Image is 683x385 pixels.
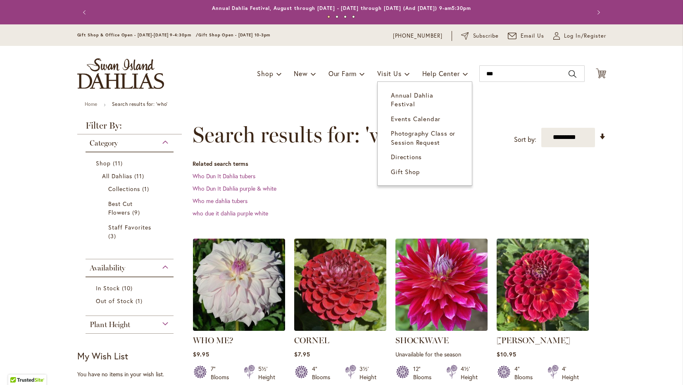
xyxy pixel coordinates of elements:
div: 4½' Height [461,365,478,381]
div: 5½' Height [258,365,275,381]
span: New [294,69,307,78]
a: Shockwave [395,325,488,332]
a: Staff Favorites [108,223,153,240]
span: Photography Class or Session Request [391,129,455,146]
a: In Stock 10 [96,284,166,292]
a: Who Dun It Dahlia purple & white [193,184,276,192]
strong: Search results for: 'who' [112,101,168,107]
a: Matty Boo [497,325,589,332]
span: Search results for: 'who' [193,122,412,147]
span: Gift Shop & Office Open - [DATE]-[DATE] 9-4:30pm / [77,32,199,38]
button: Previous [77,4,94,21]
a: Home [85,101,98,107]
div: You have no items in your wish list. [77,370,188,378]
span: 1 [142,184,151,193]
strong: My Wish List [77,350,128,362]
span: 3 [108,232,118,240]
span: Availability [90,263,125,273]
a: Who Me? [193,325,285,332]
a: Who me dahlia tubers [193,197,247,205]
span: Plant Height [90,320,130,329]
button: Next [590,4,606,21]
span: 9 [132,208,142,217]
a: Subscribe [461,32,499,40]
span: Events Calendar [391,115,440,123]
a: Email Us [508,32,544,40]
a: store logo [77,58,164,89]
div: 4" Blooms [514,365,538,381]
img: Who Me? [193,239,285,331]
a: Collections [108,184,153,193]
label: Sort by: [514,132,536,147]
span: Gift Shop Open - [DATE] 10-3pm [198,32,270,38]
a: SHOCKWAVE [395,335,449,345]
div: 12" Blooms [413,365,436,381]
span: 10 [122,284,135,292]
span: Out of Stock [96,297,134,305]
span: $9.95 [193,350,209,358]
a: WHO ME? [193,335,233,345]
a: All Dahlias [102,172,159,180]
span: Gift Shop [391,167,419,176]
span: Collections [108,185,140,193]
span: Log In/Register [564,32,606,40]
span: Shop [257,69,273,78]
a: Out of Stock 1 [96,297,166,305]
button: 1 of 4 [327,15,330,18]
span: Best Cut Flowers [108,200,133,216]
span: 11 [113,159,125,167]
button: 4 of 4 [352,15,355,18]
div: 4' Height [562,365,579,381]
strong: Filter By: [77,121,182,134]
div: 4" Blooms [312,365,335,381]
div: 7" Blooms [211,365,234,381]
button: 3 of 4 [344,15,347,18]
p: Unavailable for the season [395,350,488,358]
a: Best Cut Flowers [108,199,153,217]
span: Directions [391,153,422,161]
a: Shop [96,159,166,167]
a: [PHONE_NUMBER] [393,32,443,40]
span: All Dahlias [102,172,133,180]
img: CORNEL [294,239,386,331]
span: Shop [96,159,111,167]
div: 3½' Height [359,365,376,381]
a: Log In/Register [553,32,606,40]
a: [PERSON_NAME] [497,335,570,345]
span: Visit Us [377,69,401,78]
span: Staff Favorites [108,223,152,231]
span: Annual Dahlia Festival [391,91,433,108]
button: 2 of 4 [336,15,338,18]
span: $10.95 [497,350,516,358]
span: Help Center [422,69,460,78]
a: Who Dun It Dahlia tubers [193,172,255,180]
span: In Stock [96,284,120,292]
img: Shockwave [395,239,488,331]
span: 1 [136,297,145,305]
span: Category [90,139,118,148]
span: 11 [134,172,146,180]
dt: Related search terms [193,160,606,168]
span: Subscribe [473,32,499,40]
span: Email Us [521,32,544,40]
span: $7.95 [294,350,310,358]
a: CORNEL [294,335,329,345]
a: CORNEL [294,325,386,332]
span: Our Farm [328,69,357,78]
a: who due it dahlia purple white [193,209,268,217]
img: Matty Boo [497,239,589,331]
a: Annual Dahlia Festival, August through [DATE] - [DATE] through [DATE] (And [DATE]) 9-am5:30pm [212,5,471,11]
